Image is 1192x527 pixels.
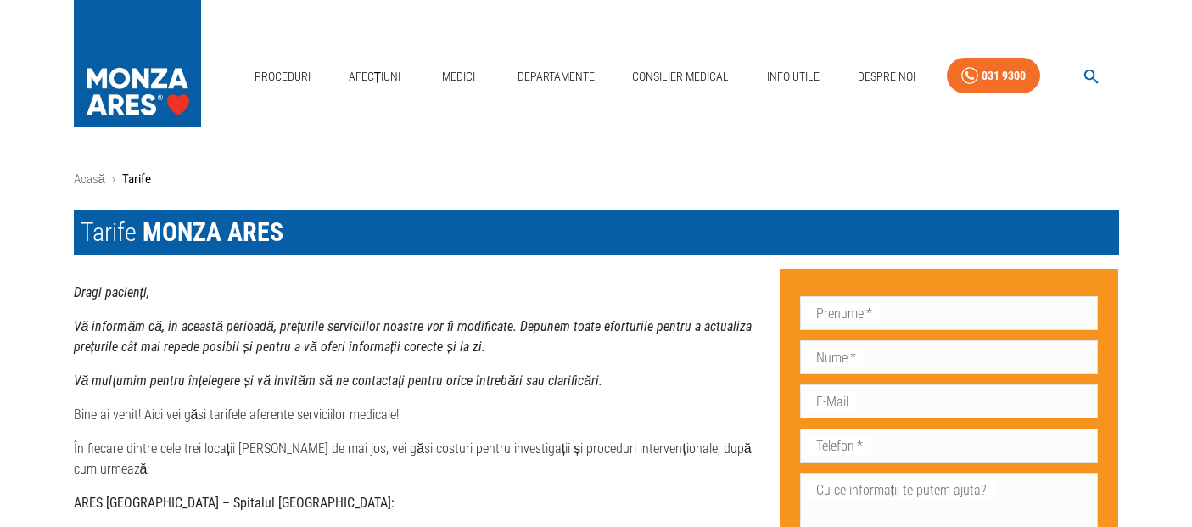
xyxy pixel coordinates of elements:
[760,59,826,94] a: Info Utile
[74,170,1119,189] nav: breadcrumb
[432,59,486,94] a: Medici
[625,59,736,94] a: Consilier Medical
[947,58,1040,94] a: 031 9300
[851,59,922,94] a: Despre Noi
[74,405,766,425] p: Bine ai venit! Aici vei găsi tarifele aferente serviciilor medicale!
[74,284,149,300] strong: Dragi pacienți,
[74,318,753,355] strong: Vă informăm că, în această perioadă, prețurile serviciilor noastre vor fi modificate. Depunem toa...
[74,495,395,511] strong: ARES [GEOGRAPHIC_DATA] – Spitalul [GEOGRAPHIC_DATA]:
[74,373,603,389] strong: Vă mulțumim pentru înțelegere și vă invităm să ne contactați pentru orice întrebări sau clarificări.
[122,170,151,189] p: Tarife
[511,59,602,94] a: Departamente
[982,65,1026,87] div: 031 9300
[74,171,105,187] a: Acasă
[74,439,766,479] p: În fiecare dintre cele trei locații [PERSON_NAME] de mai jos, vei găsi costuri pentru investigați...
[143,217,283,247] span: MONZA ARES
[248,59,317,94] a: Proceduri
[342,59,408,94] a: Afecțiuni
[112,170,115,189] li: ›
[74,210,1119,255] h1: Tarife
